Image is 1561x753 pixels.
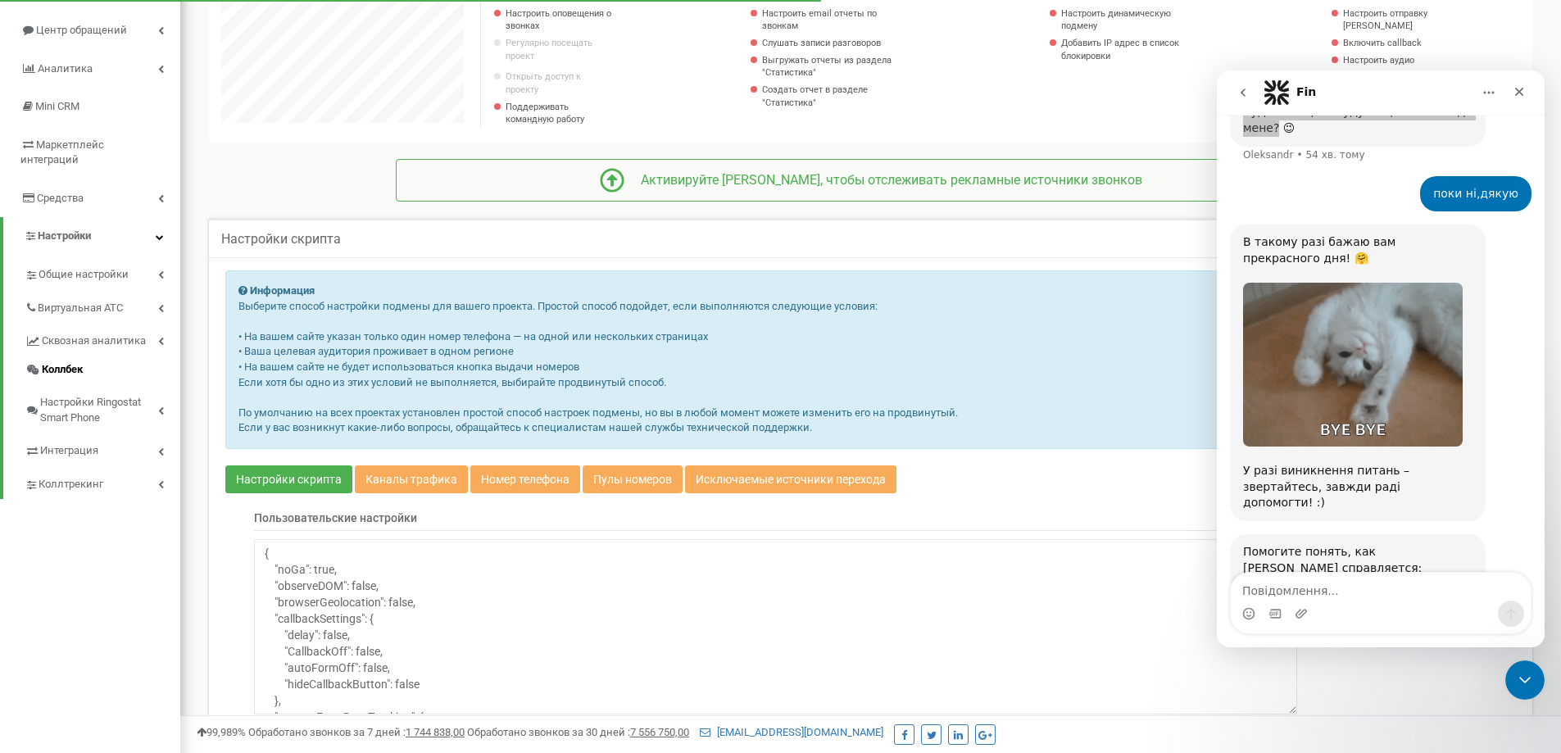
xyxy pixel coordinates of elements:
[1217,70,1545,647] iframe: Intercom live chat
[1061,7,1188,33] a: Настроить динамическую подмену
[221,232,341,247] h5: Настройки скрипта
[25,356,180,384] a: Коллбек
[1343,54,1461,79] a: Настроить аудио приветствия
[762,7,901,33] a: Настроить email отчеты по звонкам
[42,362,83,378] span: Коллбек
[25,432,180,465] a: Интеграция
[506,70,615,96] a: Открыть доступ к проекту
[42,333,146,349] span: Сквозная аналитика
[630,726,689,738] u: 7 556 750,00
[20,138,104,166] span: Маркетплейс интеграций
[197,726,246,738] span: 99,989%
[1505,660,1545,700] iframe: Intercom live chat
[38,229,91,242] span: Настройки
[250,284,315,297] strong: Информация
[39,267,129,283] span: Общие настройки
[506,7,615,33] a: Настроить оповещения о звонках
[37,192,84,204] span: Средства
[40,395,158,425] span: Настройки Ringostat Smart Phone
[38,301,123,316] span: Виртуальная АТС
[583,465,683,493] a: Пулы номеров
[39,477,103,492] span: Коллтрекинг
[762,84,901,109] a: Создать отчет в разделе "Статистика"
[355,465,468,493] a: Каналы трафика
[1061,37,1188,62] a: Добавить IP адрес в список блокировки
[25,289,180,323] a: Виртуальная АТС
[506,101,615,126] p: Поддерживать командную работу
[254,510,1297,531] p: Пользовательские настройки
[254,539,1297,714] textarea: { "noGa": true, "observeDOM": false, "browserGeolocation": false, "callbackSettings": { "delay": ...
[1343,7,1461,33] a: Настроить отправку [PERSON_NAME]
[3,217,180,256] a: Настройки
[624,171,1142,190] div: Активируйте [PERSON_NAME], чтобы отслеживать рекламные источники звонков
[38,62,93,75] span: Аналитика
[25,322,180,356] a: Сквозная аналитика
[25,383,180,432] a: Настройки Ringostat Smart Phone
[406,726,465,738] u: 1 744 838,00
[225,465,352,493] a: Настройки скрипта
[470,465,580,493] a: Номер телефона
[467,726,689,738] span: Обработано звонков за 30 дней :
[36,24,127,36] span: Центр обращений
[40,443,98,459] span: Интеграция
[35,100,79,112] span: Mini CRM
[248,726,465,738] span: Обработано звонков за 7 дней :
[700,726,883,738] a: [EMAIL_ADDRESS][DOMAIN_NAME]
[506,37,615,62] p: Регулярно посещать проект
[25,256,180,289] a: Общие настройки
[25,465,180,499] a: Коллтрекинг
[238,299,1245,436] p: Выберите способ настройки подмены для вашего проекта. Простой способ подойдет, если выполняются с...
[685,465,896,493] a: Исключаемые источники перехода
[762,37,901,50] a: Слушать записи разговоров
[762,54,901,79] a: Выгружать отчеты из раздела "Статистика"
[1343,37,1461,50] a: Включить callback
